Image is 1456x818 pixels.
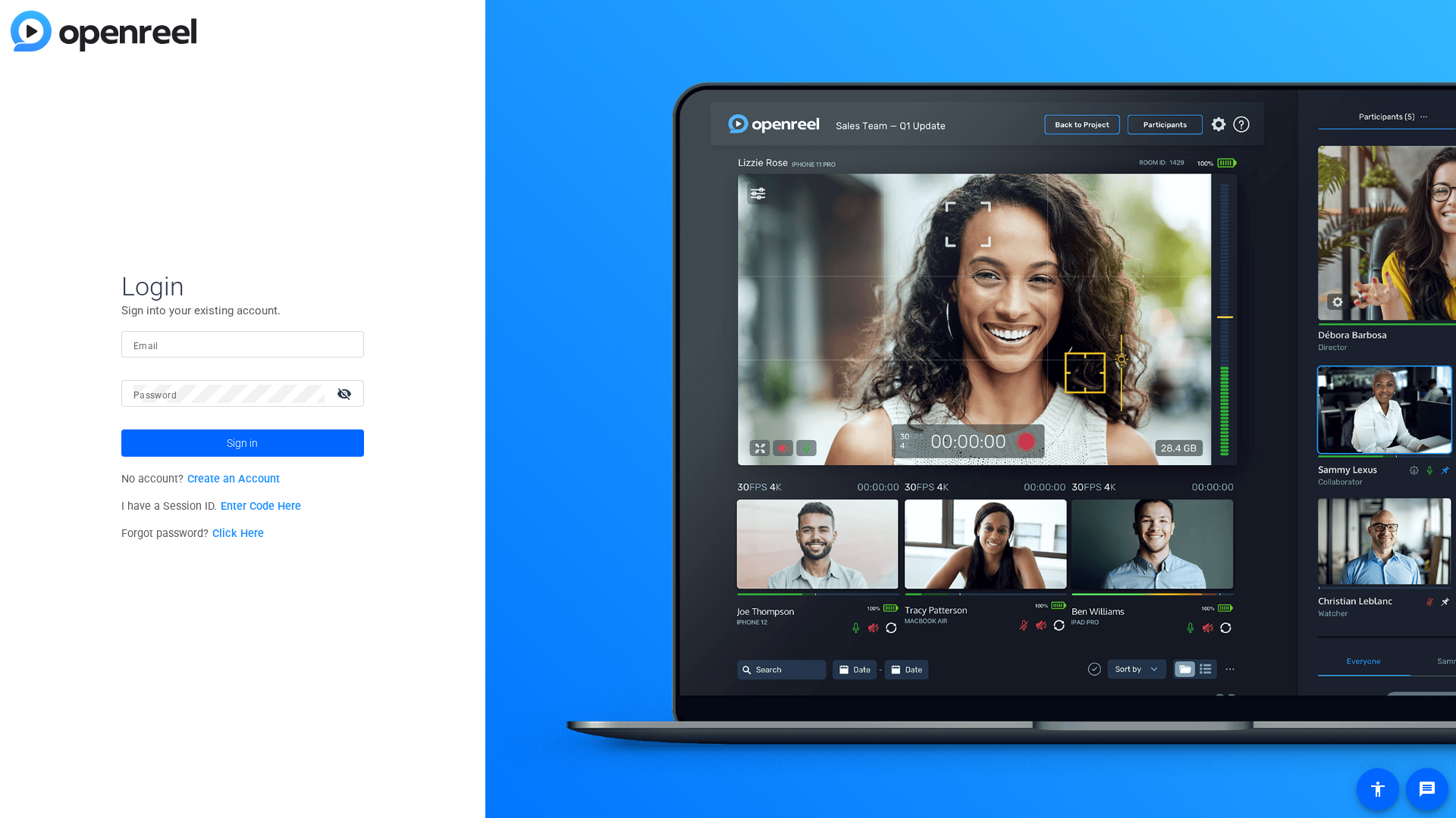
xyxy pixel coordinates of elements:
mat-icon: visibility_off [328,382,364,404]
input: Enter Email Address [133,336,352,354]
button: Sign in [121,429,364,457]
span: Sign in [227,424,258,462]
mat-label: Email [133,341,158,351]
a: Click Here [212,527,264,540]
mat-icon: accessibility [1369,780,1387,798]
a: Enter Code Here [221,500,301,513]
p: Sign into your existing account. [121,302,364,319]
mat-label: Password [133,390,177,401]
span: Forgot password? [121,527,264,540]
span: I have a Session ID. [121,500,301,513]
span: No account? [121,473,280,485]
span: Login [121,270,364,302]
a: Create an Account [187,473,280,485]
mat-icon: message [1418,780,1436,798]
img: blue-gradient.svg [11,11,196,52]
